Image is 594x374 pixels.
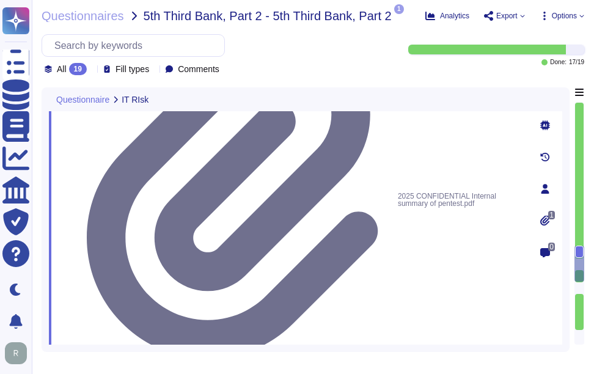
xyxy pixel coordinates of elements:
span: 1 [548,211,555,219]
span: All [57,65,67,73]
span: Questionnaires [42,10,124,22]
span: Export [496,12,518,20]
span: 2025 CONFIDENTIAL Internal summary of pentest.pdf [398,190,523,210]
span: 0 [548,243,555,251]
span: 17 / 19 [569,59,584,65]
input: Search by keywords [48,35,224,56]
span: Options [552,12,577,20]
span: Analytics [440,12,469,20]
div: 19 [69,63,87,75]
span: 5th Third Bank, Part 2 - 5th Third Bank, Part 2 [144,10,392,22]
span: Comments [178,65,219,73]
span: Fill types [116,65,149,73]
button: user [2,340,35,367]
span: IT RIsk [122,95,148,104]
span: 1 [394,4,404,14]
span: Questionnaire [56,95,109,104]
span: Done: [550,59,566,65]
button: Analytics [425,11,469,21]
img: user [5,342,27,364]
